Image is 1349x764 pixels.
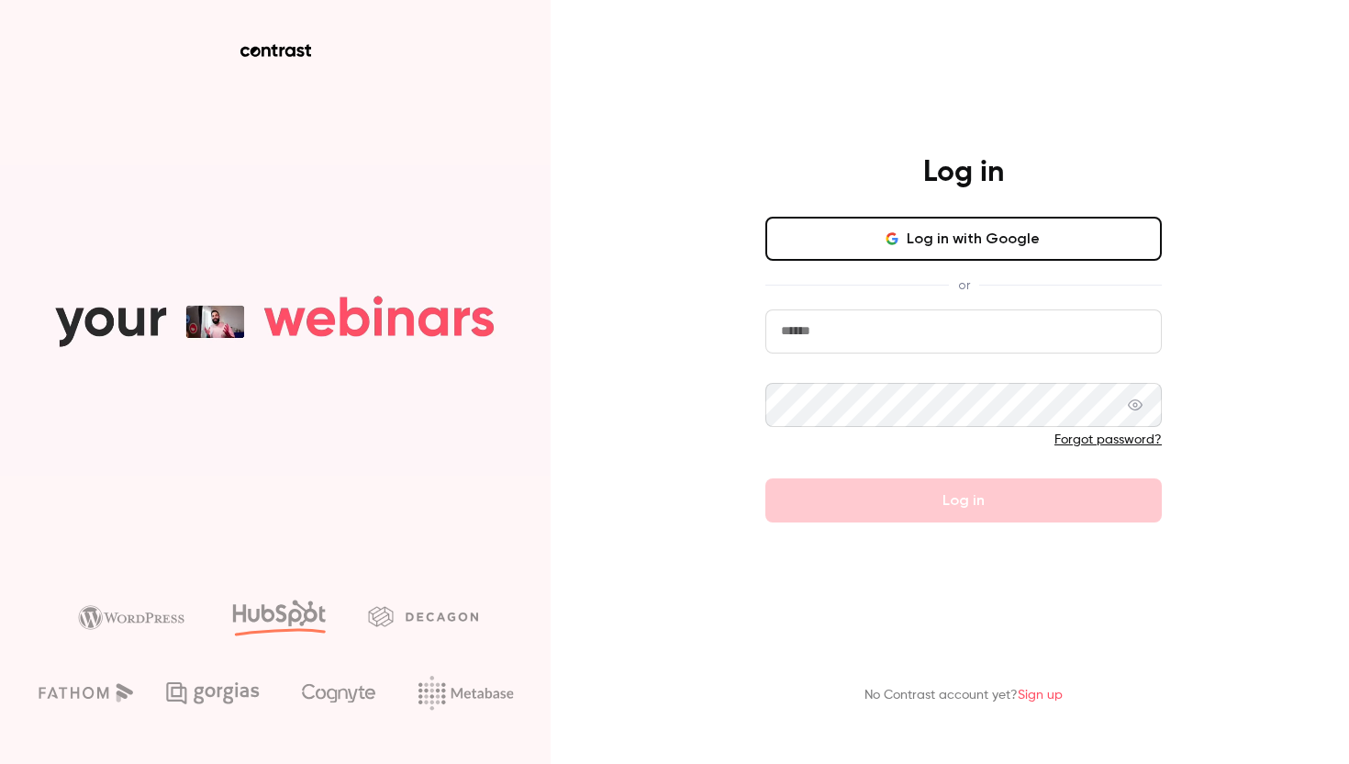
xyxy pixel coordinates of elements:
[949,275,979,295] span: or
[368,606,478,626] img: decagon
[1054,433,1162,446] a: Forgot password?
[864,686,1063,705] p: No Contrast account yet?
[1018,689,1063,702] a: Sign up
[923,154,1004,191] h4: Log in
[765,217,1162,261] button: Log in with Google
